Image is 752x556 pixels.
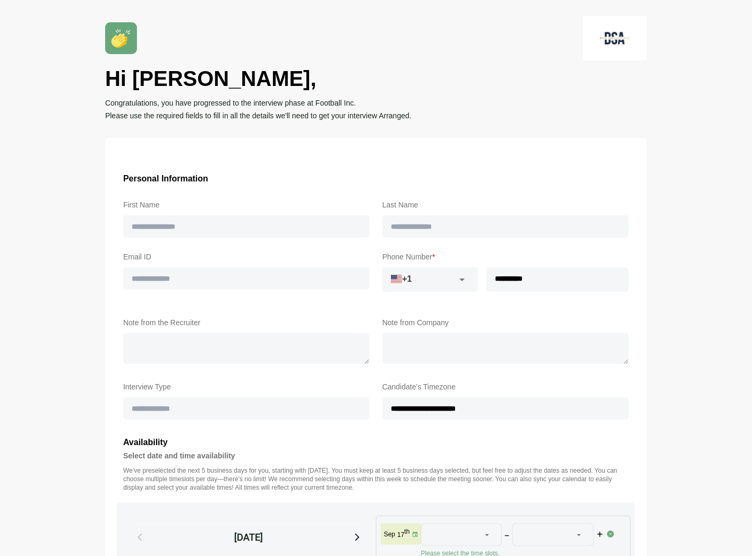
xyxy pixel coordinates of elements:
[123,436,629,449] h3: Availability
[123,172,629,186] h3: Personal Information
[123,316,370,329] label: Note from the Recruiter
[382,316,629,329] label: Note from Company
[384,530,395,538] p: Sep
[105,65,647,92] h1: Hi [PERSON_NAME],
[382,250,629,263] label: Phone Number
[105,99,356,107] strong: Congratulations, you have progressed to the interview phase at Football Inc.
[382,380,629,393] label: Candidate's Timezone
[123,380,370,393] label: Interview Type
[234,530,263,545] div: [DATE]
[397,531,404,538] strong: 17
[382,198,629,211] label: Last Name
[583,16,647,60] img: logo
[123,250,370,263] label: Email ID
[123,466,629,492] p: We’ve preselected the next 5 business days for you, starting with [DATE]. You must keep at least ...
[405,528,410,535] sup: th
[123,449,629,462] h4: Select date and time availability
[105,109,647,122] p: Please use the required fields to fill in all the details we'll need to get your interview Arranged.
[123,198,370,211] label: First Name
